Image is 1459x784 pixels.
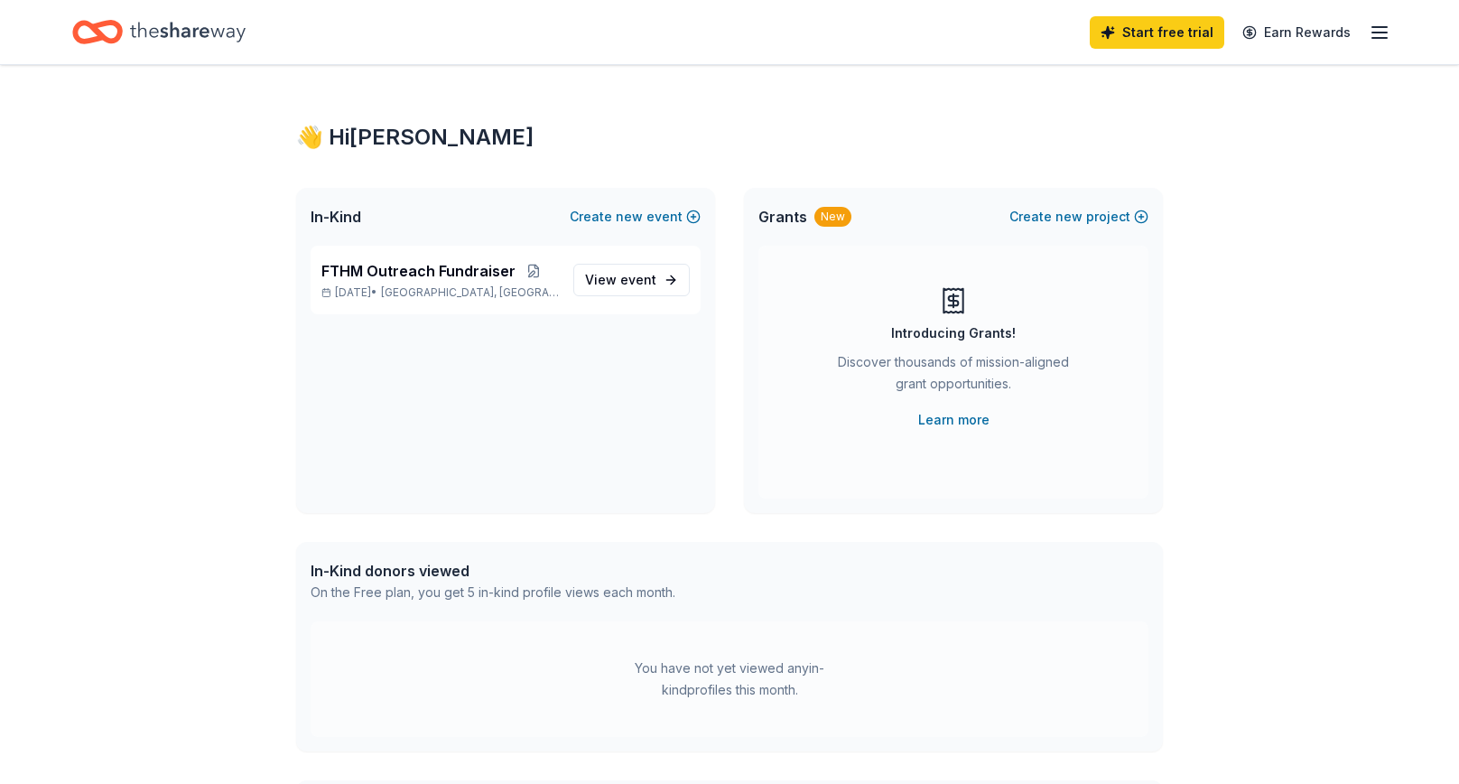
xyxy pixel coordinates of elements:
[617,658,842,701] div: You have not yet viewed any in-kind profiles this month.
[311,206,361,228] span: In-Kind
[311,560,675,582] div: In-Kind donors viewed
[1231,16,1361,49] a: Earn Rewards
[758,206,807,228] span: Grants
[620,272,656,287] span: event
[1055,206,1083,228] span: new
[321,260,516,282] span: FTHM Outreach Fundraiser
[1090,16,1224,49] a: Start free trial
[72,11,246,53] a: Home
[311,582,675,603] div: On the Free plan, you get 5 in-kind profile views each month.
[616,206,643,228] span: new
[585,269,656,291] span: View
[918,409,990,431] a: Learn more
[570,206,701,228] button: Createnewevent
[831,351,1076,402] div: Discover thousands of mission-aligned grant opportunities.
[891,322,1016,344] div: Introducing Grants!
[296,123,1163,152] div: 👋 Hi [PERSON_NAME]
[573,264,690,296] a: View event
[814,207,851,227] div: New
[321,285,559,300] p: [DATE] •
[1009,206,1148,228] button: Createnewproject
[381,285,559,300] span: [GEOGRAPHIC_DATA], [GEOGRAPHIC_DATA]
